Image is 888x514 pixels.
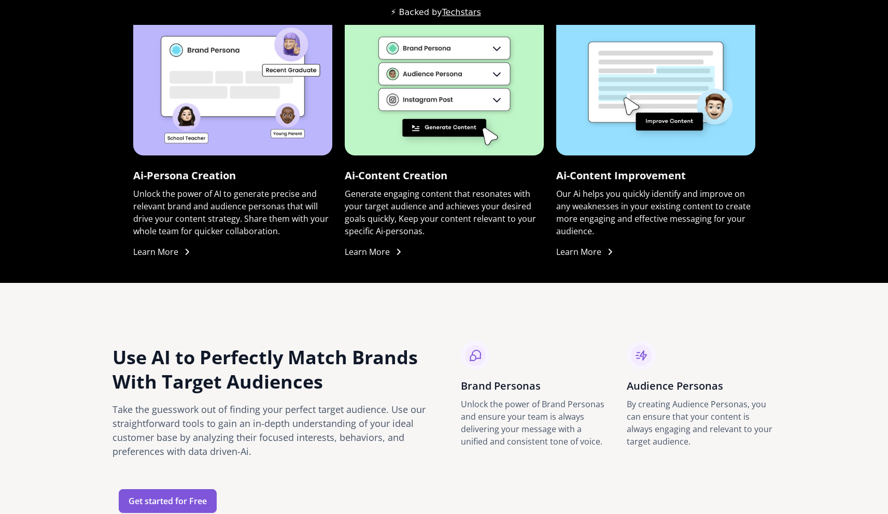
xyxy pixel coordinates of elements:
[556,188,755,237] div: Our Ai helps you quickly identify and improve on any weaknesses in your existing content to creat...
[442,7,481,17] a: Techstars
[133,246,178,258] div: Learn More
[112,403,428,459] div: Take the guesswork out of finding your perfect target audience. Use our straightforward tools to ...
[345,188,544,237] div: Generate engaging content that resonates with your target audience and achieves your desired goal...
[556,15,755,262] a: Ai-Content ImprovementOur Ai helps you quickly identify and improve on any weaknesses in your exi...
[133,15,332,262] a: Ai-Persona CreationUnlock the power of AI to generate precise and relevant brand and audience per...
[556,168,686,183] h3: Ai-Content Improvement
[627,378,776,394] h3: Audience Personas
[129,495,207,507] div: Get started for Free
[390,7,481,18] div: ⚡ Backed by
[345,246,390,258] div: Learn More
[461,378,610,394] h3: Brand Personas
[345,168,447,183] h3: Ai-Content Creation
[119,489,217,513] a: Get started for Free
[133,188,332,237] div: Unlock the power of AI to generate precise and relevant brand and audience personas that will dri...
[556,246,601,258] div: Learn More
[112,346,428,394] h2: Use AI to Perfectly Match Brands With Target Audiences
[461,398,610,448] div: Unlock the power of Brand Personas and ensure your team is always delivering your message with a ...
[133,168,236,183] h3: Ai-Persona Creation
[627,398,776,448] div: By creating Audience Personas, you can ensure that your content is always engaging and relevant t...
[345,15,544,262] a: Ai-Content CreationGenerate engaging content that resonates with your target audience and achieve...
